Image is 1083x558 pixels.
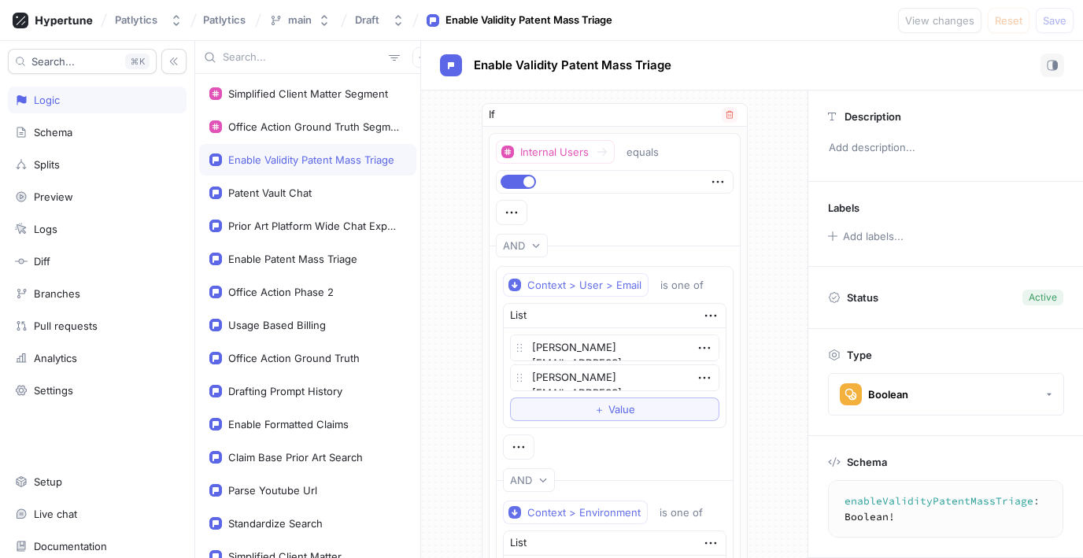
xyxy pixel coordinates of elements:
div: Enable Validity Patent Mass Triage [228,153,394,166]
div: Pull requests [34,320,98,332]
div: AND [510,474,532,487]
div: Draft [355,13,379,27]
div: Drafting Prompt History [228,385,342,397]
span: View changes [905,16,974,25]
div: Branches [34,287,80,300]
div: Splits [34,158,60,171]
div: Prior Art Platform Wide Chat Experience [228,220,400,232]
div: Logs [34,223,57,235]
div: Analytics [34,352,77,364]
button: Boolean [828,373,1064,416]
div: Parse Youtube Url [228,484,317,497]
button: Patlytics [109,7,189,33]
p: Add description... [822,135,1070,161]
div: Standardize Search [228,517,323,530]
p: Schema [847,456,887,468]
div: Enable Formatted Claims [228,418,349,431]
button: Search...K [8,49,157,74]
button: AND [503,468,555,492]
div: Simplified Client Matter Segment [228,87,388,100]
div: Internal Users [520,146,589,159]
button: is one of [653,273,726,297]
div: Usage Based Billing [228,319,326,331]
button: Save [1036,8,1074,33]
span: Save [1043,16,1066,25]
div: Settings [34,384,73,397]
span: Enable Validity Patent Mass Triage [474,59,671,72]
div: Office Action Ground Truth [228,352,360,364]
div: is one of [660,506,703,519]
p: If [489,107,495,123]
p: Description [845,110,901,123]
span: ＋ [594,405,604,414]
div: Schema [34,126,72,139]
div: Enable Validity Patent Mass Triage [445,13,612,28]
div: Boolean [868,388,908,401]
div: Setup [34,475,62,488]
button: is one of [652,501,726,524]
div: List [510,308,527,323]
div: Context > User > Email [527,279,641,292]
div: Preview [34,190,73,203]
div: Add labels... [843,231,904,242]
p: Labels [828,201,859,214]
div: Claim Base Prior Art Search [228,451,363,464]
button: main [263,7,337,33]
div: equals [627,146,659,159]
div: Office Action Phase 2 [228,286,334,298]
div: Context > Environment [527,506,641,519]
button: View changes [898,8,981,33]
p: Status [847,286,878,309]
button: AND [496,234,548,257]
span: Reset [995,16,1022,25]
div: Active [1029,290,1057,305]
button: Internal Users [496,140,615,164]
input: Search... [223,50,383,65]
div: List [510,535,527,551]
div: Live chat [34,508,77,520]
div: Patlytics [115,13,157,27]
div: AND [503,239,525,253]
span: Patlytics [203,14,246,25]
button: Reset [988,8,1029,33]
button: Context > Environment [503,501,648,524]
div: K [125,54,150,69]
button: ＋Value [510,397,719,421]
button: Draft [349,7,411,33]
div: Enable Patent Mass Triage [228,253,357,265]
div: Documentation [34,540,107,552]
span: Value [608,405,635,414]
p: Type [847,349,872,361]
button: Context > User > Email [503,273,649,297]
span: Search... [31,57,75,66]
textarea: [PERSON_NAME][EMAIL_ADDRESS][DOMAIN_NAME] [510,334,719,361]
div: main [288,13,312,27]
textarea: [PERSON_NAME][EMAIL_ADDRESS][DOMAIN_NAME] [510,364,719,391]
div: Logic [34,94,60,106]
button: equals [619,140,682,164]
div: Office Action Ground Truth Segment [228,120,400,133]
div: Diff [34,255,50,268]
div: Patent Vault Chat [228,187,312,199]
button: Add labels... [822,226,907,246]
div: is one of [660,279,704,292]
